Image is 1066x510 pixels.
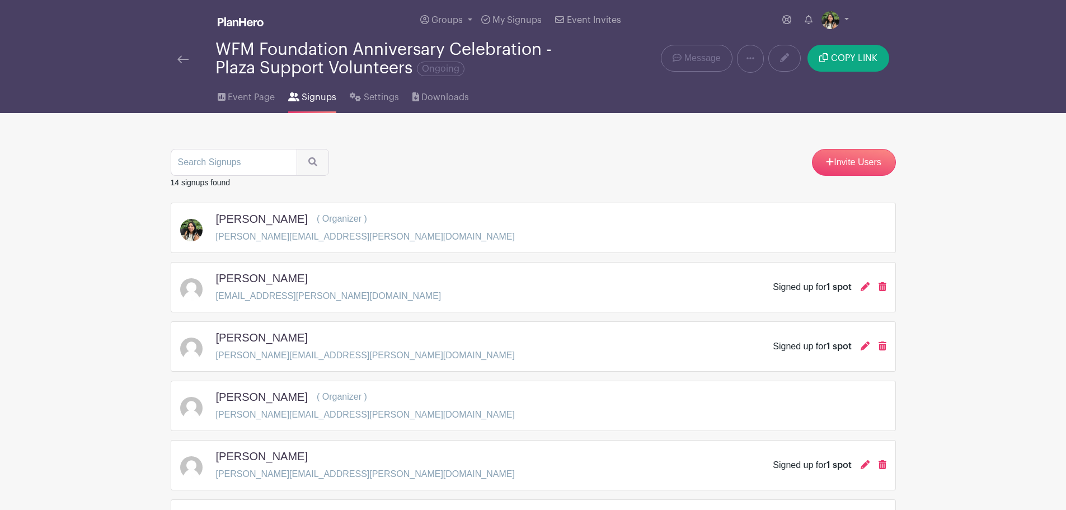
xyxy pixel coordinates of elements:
[807,45,889,72] button: COPY LINK
[180,338,203,360] img: default-ce2991bfa6775e67f084385cd625a349d9dcbb7a52a09fb2fda1e96e2d18dcdb.png
[831,54,877,63] span: COPY LINK
[421,91,469,104] span: Downloads
[180,278,203,301] img: default-ce2991bfa6775e67f084385cd625a349d9dcbb7a52a09fb2fda1e96e2d18dcdb.png
[216,349,515,362] p: [PERSON_NAME][EMAIL_ADDRESS][PERSON_NAME][DOMAIN_NAME]
[177,55,189,63] img: back-arrow-29a5d9b10d5bd6ae65dc969a981735edf675c4d7a1fe02e03b50dbd4ba3cdb55.svg
[567,16,621,25] span: Event Invites
[228,91,275,104] span: Event Page
[216,272,308,285] h5: [PERSON_NAME]
[773,340,851,353] div: Signed up for
[216,212,308,226] h5: [PERSON_NAME]
[216,289,442,303] p: [EMAIL_ADDRESS][PERSON_NAME][DOMAIN_NAME]
[317,214,367,223] span: ( Organizer )
[684,52,721,65] span: Message
[826,461,852,470] span: 1 spot
[216,408,515,422] p: [PERSON_NAME][EMAIL_ADDRESS][PERSON_NAME][DOMAIN_NAME]
[218,17,264,26] img: logo_white-6c42ec7e38ccf1d336a20a19083b03d10ae64f83f12c07503d8b9e83406b4c7d.svg
[826,342,852,351] span: 1 spot
[350,77,398,113] a: Settings
[180,397,203,419] img: default-ce2991bfa6775e67f084385cd625a349d9dcbb7a52a09fb2fda1e96e2d18dcdb.png
[180,219,203,241] img: mireya.jpg
[171,149,297,176] input: Search Signups
[216,467,515,481] p: [PERSON_NAME][EMAIL_ADDRESS][PERSON_NAME][DOMAIN_NAME]
[417,62,464,76] span: Ongoing
[215,40,578,77] div: WFM Foundation Anniversary Celebration - Plaza Support Volunteers
[773,280,851,294] div: Signed up for
[661,45,732,72] a: Message
[216,230,515,244] p: [PERSON_NAME][EMAIL_ADDRESS][PERSON_NAME][DOMAIN_NAME]
[412,77,469,113] a: Downloads
[302,91,336,104] span: Signups
[364,91,399,104] span: Settings
[773,458,851,472] div: Signed up for
[216,390,308,404] h5: [PERSON_NAME]
[492,16,542,25] span: My Signups
[431,16,463,25] span: Groups
[216,331,308,344] h5: [PERSON_NAME]
[821,11,839,29] img: mireya.jpg
[812,149,896,176] a: Invite Users
[180,456,203,479] img: default-ce2991bfa6775e67f084385cd625a349d9dcbb7a52a09fb2fda1e96e2d18dcdb.png
[826,283,852,292] span: 1 spot
[288,77,336,113] a: Signups
[216,450,308,463] h5: [PERSON_NAME]
[317,392,367,401] span: ( Organizer )
[218,77,275,113] a: Event Page
[171,178,231,187] small: 14 signups found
